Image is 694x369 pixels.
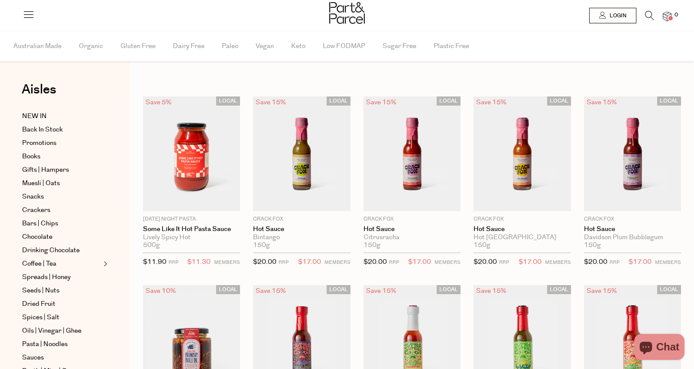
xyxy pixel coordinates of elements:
p: Crack Fox [363,215,461,223]
small: RRP [279,259,289,266]
span: Gifts | Hampers [22,165,69,175]
span: Dried Fruit [22,299,55,309]
a: Spices | Salt [22,312,101,323]
span: Crackers [22,205,50,215]
span: Gluten Free [120,31,156,61]
span: Snacks [22,192,44,202]
span: Vegan [256,31,274,61]
span: Seeds | Nuts [22,286,59,296]
span: 150g [584,241,601,249]
span: $17.00 [519,257,542,268]
div: Bintango [253,234,350,241]
small: RRP [169,259,178,266]
a: Aisles [22,83,56,105]
a: Pasta | Noodles [22,339,101,350]
span: Sauces [22,353,44,363]
a: Oils | Vinegar | Ghee [22,326,101,336]
small: MEMBERS [214,259,240,266]
a: Dried Fruit [22,299,101,309]
span: $11.30 [187,257,211,268]
small: MEMBERS [324,259,350,266]
div: Save 15% [253,285,289,297]
span: LOCAL [547,96,571,106]
span: $17.00 [298,257,321,268]
a: Seeds | Nuts [22,286,101,296]
a: Snacks [22,192,101,202]
a: Crackers [22,205,101,215]
a: Bars | Chips [22,218,101,229]
small: MEMBERS [435,259,461,266]
inbox-online-store-chat: Shopify online store chat [632,334,687,362]
span: LOCAL [547,285,571,294]
a: Login [589,8,636,23]
p: Crack Fox [473,215,571,223]
span: 0 [672,11,680,19]
div: Save 10% [143,285,178,297]
span: Aisles [22,80,56,99]
a: Hot Sauce [363,225,461,233]
div: Save 15% [473,96,509,108]
small: MEMBERS [655,259,681,266]
span: LOCAL [327,96,350,106]
div: Davidson Plum Bubblegum [584,234,681,241]
small: RRP [610,259,619,266]
img: Part&Parcel [329,2,365,24]
div: Save 15% [584,285,619,297]
a: Promotions [22,138,101,148]
a: Back In Stock [22,125,101,135]
div: Save 5% [143,96,174,108]
a: Muesli | Oats [22,178,101,189]
span: Bars | Chips [22,218,58,229]
span: Back In Stock [22,125,63,135]
span: Login [607,12,626,19]
a: Sauces [22,353,101,363]
span: Chocolate [22,232,52,242]
a: Coffee | Tea [22,259,101,269]
a: NEW IN [22,111,101,122]
div: Save 15% [363,285,399,297]
img: Hot Sauce [584,96,681,211]
span: Plastic Free [434,31,469,61]
div: Lively Spicy Hot [143,234,240,241]
span: Sugar Free [383,31,416,61]
span: 150g [253,241,270,249]
span: $11.90 [143,257,166,266]
a: Hot Sauce [253,225,350,233]
p: Crack Fox [584,215,681,223]
span: $20.00 [253,257,276,266]
span: Keto [291,31,305,61]
span: Dairy Free [173,31,204,61]
span: $20.00 [584,257,607,266]
span: LOCAL [657,285,681,294]
span: $20.00 [473,257,497,266]
span: NEW IN [22,111,47,122]
span: Organic [79,31,103,61]
a: Drinking Chocolate [22,245,101,256]
span: 500g [143,241,160,249]
div: Save 15% [473,285,509,297]
span: $17.00 [629,257,652,268]
a: Spreads | Honey [22,272,101,282]
span: Books [22,151,40,162]
a: Gifts | Hampers [22,165,101,175]
a: Some Like it Hot Pasta Sauce [143,225,240,233]
span: LOCAL [437,285,461,294]
span: LOCAL [216,96,240,106]
span: Spreads | Honey [22,272,71,282]
img: Hot Sauce [363,96,461,211]
span: LOCAL [657,96,681,106]
span: Oils | Vinegar | Ghee [22,326,81,336]
small: RRP [389,259,399,266]
div: Save 15% [253,96,289,108]
a: Books [22,151,101,162]
span: Australian Made [13,31,62,61]
div: Save 15% [584,96,619,108]
img: Hot Sauce [473,96,571,211]
span: 150g [363,241,380,249]
span: Muesli | Oats [22,178,60,189]
a: Hot Sauce [473,225,571,233]
div: Hot [GEOGRAPHIC_DATA] [473,234,571,241]
img: Some Like it Hot Pasta Sauce [143,96,240,211]
span: Coffee | Tea [22,259,56,269]
span: Low FODMAP [323,31,365,61]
